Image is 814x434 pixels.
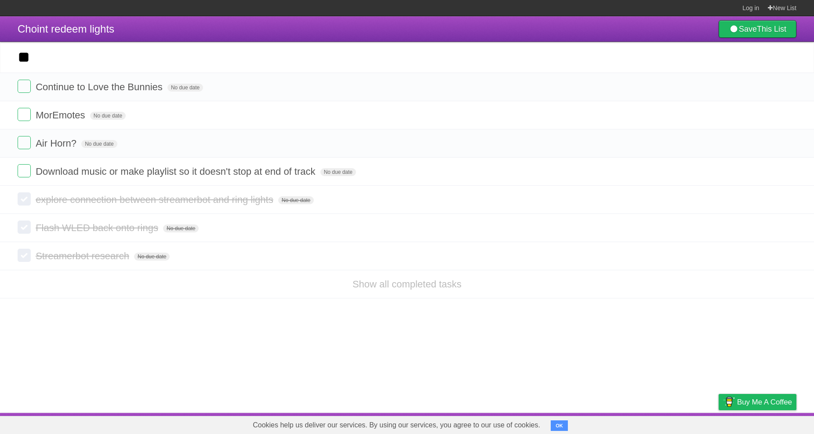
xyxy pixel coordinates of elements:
span: Continue to Love the Bunnies [36,81,165,92]
label: Done [18,221,31,234]
a: Show all completed tasks [352,279,462,290]
label: Done [18,192,31,206]
span: No due date [167,84,203,92]
a: Terms [677,415,697,432]
span: Streamerbot research [36,250,131,261]
button: OK [551,420,568,431]
span: Download music or make playlist so it doesn't stop at end of track [36,166,317,177]
a: Buy me a coffee [719,394,796,410]
span: No due date [278,196,314,204]
img: Buy me a coffee [723,394,735,409]
label: Done [18,164,31,177]
label: Done [18,136,31,149]
a: SaveThis List [719,20,796,38]
span: No due date [134,253,170,261]
span: No due date [163,224,199,232]
span: MorEmotes [36,110,87,121]
span: Choint redeem lights [18,23,114,35]
a: Developers [631,415,666,432]
a: Privacy [707,415,730,432]
a: Suggest a feature [741,415,796,432]
label: Done [18,108,31,121]
span: Flash WLED back onto rings [36,222,160,233]
label: Done [18,249,31,262]
span: Air Horn? [36,138,79,149]
span: No due date [81,140,117,148]
span: No due date [90,112,126,120]
span: Buy me a coffee [737,394,792,410]
label: Done [18,80,31,93]
span: Cookies help us deliver our services. By using our services, you agree to our use of cookies. [244,416,549,434]
span: explore connection between streamerbot and ring lights [36,194,276,205]
a: About [602,415,620,432]
span: No due date [320,168,356,176]
b: This List [757,25,786,33]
